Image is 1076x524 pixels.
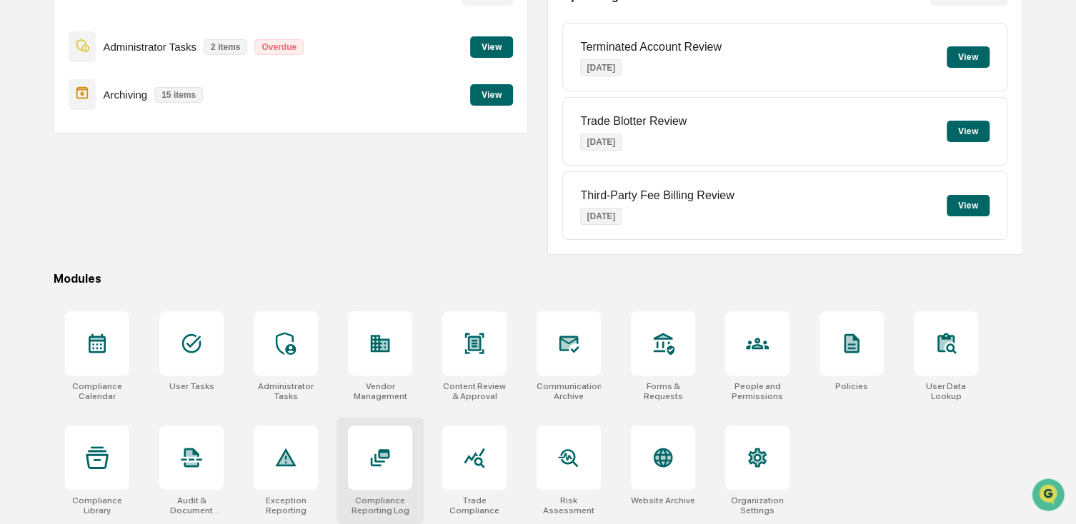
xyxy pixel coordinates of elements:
p: Trade Blotter Review [580,115,687,128]
a: Powered byPylon [101,241,173,253]
div: Start new chat [49,109,234,124]
button: View [947,46,990,68]
button: Start new chat [243,114,260,131]
p: Terminated Account Review [580,41,721,54]
div: User Data Lookup [914,381,978,401]
p: Third-Party Fee Billing Review [580,189,734,202]
p: [DATE] [580,208,622,225]
div: Compliance Reporting Log [348,495,412,515]
div: Forms & Requests [631,381,695,401]
p: [DATE] [580,133,622,151]
span: Data Lookup [29,207,90,221]
div: Audit & Document Logs [159,495,224,515]
div: Exception Reporting [254,495,318,515]
div: Compliance Library [65,495,129,515]
div: Content Review & Approval [442,381,507,401]
div: Compliance Calendar [65,381,129,401]
button: View [470,36,513,58]
div: Modules [54,272,1022,286]
div: 🗄️ [104,181,115,193]
img: 1746055101610-c473b297-6a78-478c-a979-82029cc54cd1 [14,109,40,135]
div: Communications Archive [537,381,601,401]
div: User Tasks [169,381,214,391]
p: Administrator Tasks [103,41,196,53]
p: 2 items [204,39,247,55]
span: Preclearance [29,180,92,194]
button: View [470,84,513,106]
p: Archiving [103,89,147,101]
div: Organization Settings [725,495,789,515]
a: View [470,87,513,101]
div: 🔎 [14,208,26,220]
a: View [470,39,513,53]
div: We're available if you need us! [49,124,181,135]
p: [DATE] [580,59,622,76]
div: Policies [835,381,868,391]
div: Administrator Tasks [254,381,318,401]
p: How can we help? [14,30,260,53]
a: 🗄️Attestations [98,174,183,200]
a: 🔎Data Lookup [9,201,96,227]
button: View [947,121,990,142]
div: Risk Assessment [537,495,601,515]
div: Trade Compliance [442,495,507,515]
span: Attestations [118,180,177,194]
iframe: Open customer support [1030,477,1069,515]
button: View [947,195,990,216]
div: People and Permissions [725,381,789,401]
p: Overdue [254,39,304,55]
p: 15 items [154,87,203,103]
div: Vendor Management [348,381,412,401]
a: 🖐️Preclearance [9,174,98,200]
div: 🖐️ [14,181,26,193]
div: Website Archive [631,495,695,505]
span: Pylon [142,242,173,253]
